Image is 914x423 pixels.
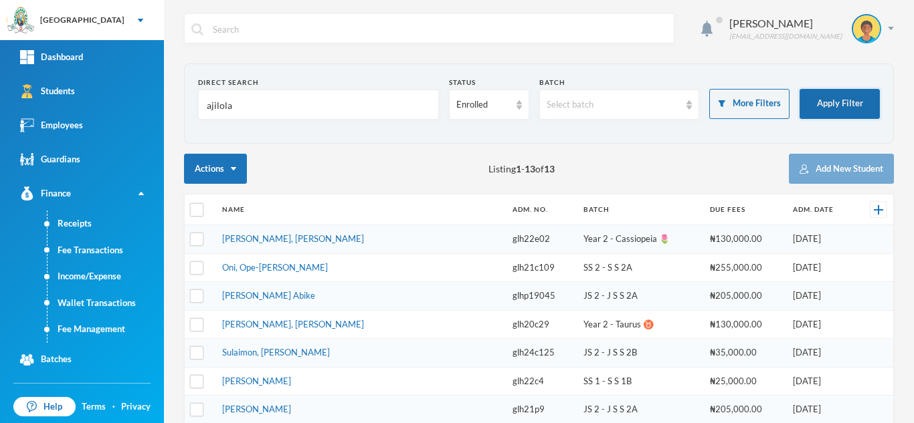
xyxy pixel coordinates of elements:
[112,400,115,414] div: ·
[20,118,83,132] div: Employees
[786,253,855,282] td: [DATE]
[786,310,855,339] td: [DATE]
[222,319,364,329] a: [PERSON_NAME], [PERSON_NAME]
[789,154,894,184] button: Add New Student
[198,78,439,88] div: Direct Search
[703,253,786,282] td: ₦255,000.00
[506,194,577,225] th: Adm. No.
[786,225,855,254] td: [DATE]
[222,376,291,386] a: [PERSON_NAME]
[525,163,535,174] b: 13
[577,367,703,396] td: SS 1 - S S 1B
[121,400,151,414] a: Privacy
[506,339,577,368] td: glh24c125
[577,194,703,225] th: Batch
[215,194,506,225] th: Name
[13,397,76,417] a: Help
[709,89,790,119] button: More Filters
[506,310,577,339] td: glh20c29
[48,316,164,343] a: Fee Management
[222,262,328,273] a: Oni, Ope-[PERSON_NAME]
[577,253,703,282] td: SS 2 - S S 2A
[488,162,555,176] span: Listing - of
[703,194,786,225] th: Due Fees
[48,263,164,290] a: Income/Expense
[729,31,842,41] div: [EMAIL_ADDRESS][DOMAIN_NAME]
[20,186,71,200] div: Finance
[20,50,83,64] div: Dashboard
[222,404,291,414] a: [PERSON_NAME]
[222,347,330,358] a: Sulaimon, [PERSON_NAME]
[191,23,203,35] img: search
[577,225,703,254] td: Year 2 - Cassiopeia 🌷
[184,154,247,184] button: Actions
[577,339,703,368] td: JS 2 - J S S 2B
[48,210,164,237] a: Receipts
[703,310,786,339] td: ₦130,000.00
[703,339,786,368] td: ₦35,000.00
[20,152,80,166] div: Guardians
[703,225,786,254] td: ₦130,000.00
[786,339,855,368] td: [DATE]
[729,15,842,31] div: [PERSON_NAME]
[539,78,700,88] div: Batch
[506,253,577,282] td: glh21c109
[20,84,75,98] div: Students
[449,78,529,88] div: Status
[506,282,577,311] td: glhp19045
[800,89,880,119] button: Apply Filter
[506,225,577,254] td: glh22e02
[786,282,855,311] td: [DATE]
[786,367,855,396] td: [DATE]
[703,367,786,396] td: ₦25,000.00
[577,310,703,339] td: Year 2 - Taurus ♉️
[205,90,432,120] input: Name, Admin No, Phone number, Email Address
[853,15,880,42] img: STUDENT
[506,367,577,396] td: glh22c4
[222,290,315,301] a: [PERSON_NAME] Abike
[211,14,667,44] input: Search
[786,194,855,225] th: Adm. Date
[456,98,510,112] div: Enrolled
[7,7,34,34] img: logo
[577,282,703,311] td: JS 2 - J S S 2A
[222,233,364,244] a: [PERSON_NAME], [PERSON_NAME]
[48,237,164,264] a: Fee Transactions
[516,163,521,174] b: 1
[20,353,72,367] div: Batches
[703,282,786,311] td: ₦205,000.00
[547,98,680,112] div: Select batch
[874,205,883,215] img: +
[40,14,124,26] div: [GEOGRAPHIC_DATA]
[82,400,106,414] a: Terms
[48,290,164,317] a: Wallet Transactions
[544,163,555,174] b: 13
